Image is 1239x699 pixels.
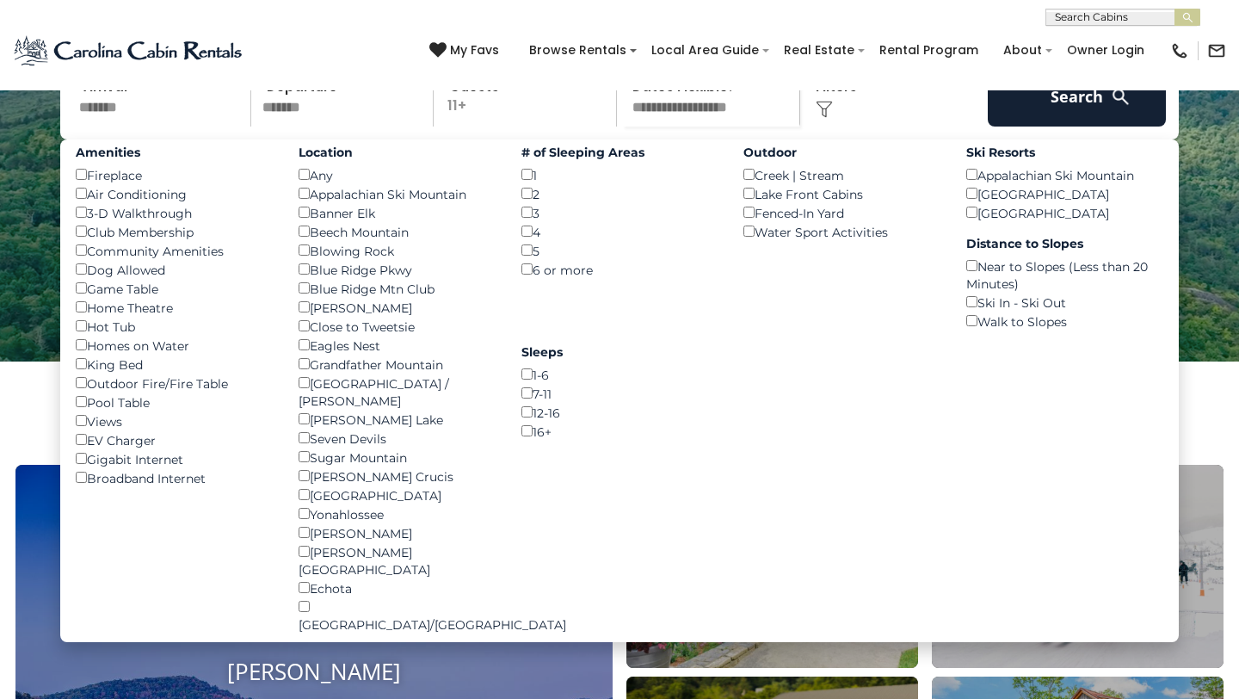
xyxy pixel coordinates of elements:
div: Lake Front Cabins [743,184,940,203]
div: [GEOGRAPHIC_DATA] / [PERSON_NAME] [299,374,496,410]
div: Any [299,165,496,184]
div: [PERSON_NAME] Lake [299,410,496,429]
div: Ski In - Ski Out [966,293,1163,312]
div: Beech Mountain [299,222,496,241]
div: Game Table [76,279,273,298]
label: Distance to Slopes [966,235,1163,252]
div: Broadband Internet [76,468,273,487]
div: EV Charger [76,430,273,449]
div: [GEOGRAPHIC_DATA] [299,486,496,504]
div: Seven Devils [299,429,496,448]
div: Homes on Water [76,336,273,355]
img: search-regular-white.png [1110,86,1131,108]
h4: [PERSON_NAME] [15,659,613,686]
div: [GEOGRAPHIC_DATA]/[GEOGRAPHIC_DATA] [299,597,496,634]
div: Outdoor Fire/Fire Table [76,374,273,393]
div: Eagles Nest [299,336,496,355]
div: Gigabit Internet [76,449,273,468]
div: Club Membership [76,222,273,241]
div: 4 [521,222,718,241]
div: 2 [521,184,718,203]
a: Owner Login [1058,37,1153,64]
div: 12-16 [521,403,718,422]
label: Ski Resorts [966,144,1163,161]
div: Dog Allowed [76,260,273,279]
div: [PERSON_NAME] [299,523,496,542]
div: 5 [521,241,718,260]
a: Local Area Guide [643,37,767,64]
div: Community Amenities [76,241,273,260]
div: Grandfather Mountain [299,355,496,374]
div: Fireplace [76,165,273,184]
div: 6 or more [521,260,718,279]
div: 7-11 [521,384,718,403]
div: Views [76,411,273,430]
h3: Select Your Destination [13,405,1226,465]
div: Walk to Slopes [966,312,1163,331]
a: About [995,37,1051,64]
div: Hot Tub [76,317,273,336]
a: My Favs [429,41,503,60]
div: Sugar Mountain [299,448,496,467]
div: Close to Tweetsie [299,317,496,336]
a: Browse Rentals [521,37,635,64]
div: Pool Table [76,393,273,411]
img: Blue-2.png [13,34,245,68]
label: Sleeps [521,343,718,361]
span: My Favs [450,41,499,59]
div: Banner Elk [299,203,496,222]
div: Water Sport Activities [743,222,940,241]
div: Appalachian Ski Mountain [299,184,496,203]
div: Blue Ridge Mtn Club [299,279,496,298]
div: Air Conditioning [76,184,273,203]
p: 11+ [439,66,616,127]
div: Appalachian Ski Mountain [966,165,1163,184]
div: [PERSON_NAME][GEOGRAPHIC_DATA] [299,542,496,578]
img: mail-regular-black.png [1207,41,1226,60]
div: Echota [299,578,496,597]
label: Location [299,144,496,161]
div: [GEOGRAPHIC_DATA] [966,203,1163,222]
div: Home Theatre [76,298,273,317]
div: Blowing Rock [299,241,496,260]
label: Amenities [76,144,273,161]
div: Creek | Stream [743,165,940,184]
div: Near to Slopes (Less than 20 Minutes) [966,257,1163,293]
div: 3 [521,203,718,222]
a: Rental Program [871,37,987,64]
label: Outdoor [743,144,940,161]
div: King Bed [76,355,273,374]
img: filter--v1.png [816,101,833,118]
img: phone-regular-black.png [1170,41,1189,60]
div: 16+ [521,422,718,441]
div: 3-D Walkthrough [76,203,273,222]
div: [GEOGRAPHIC_DATA] [966,184,1163,203]
div: [PERSON_NAME] Crucis [299,467,496,486]
div: Blue Ridge Pkwy [299,260,496,279]
a: Real Estate [775,37,863,64]
div: Fenced-In Yard [743,203,940,222]
div: Yonahlossee [299,504,496,523]
button: Search [988,66,1166,127]
label: # of Sleeping Areas [521,144,718,161]
div: [PERSON_NAME] [299,298,496,317]
div: 1-6 [521,365,718,384]
div: 1 [521,165,718,184]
